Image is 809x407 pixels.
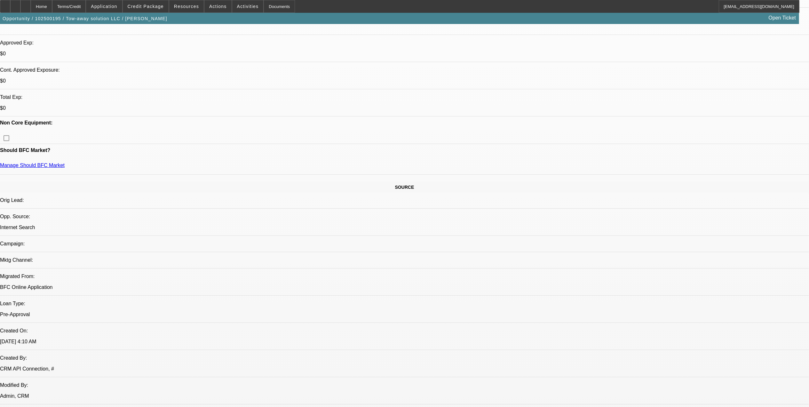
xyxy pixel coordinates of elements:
[204,0,232,12] button: Actions
[209,4,227,9] span: Actions
[91,4,117,9] span: Application
[766,12,798,23] a: Open Ticket
[174,4,199,9] span: Resources
[237,4,259,9] span: Activities
[3,16,167,21] span: Opportunity / 102500195 / Tow-away solution LLC / [PERSON_NAME]
[395,185,414,190] span: SOURCE
[86,0,122,12] button: Application
[123,0,169,12] button: Credit Package
[128,4,164,9] span: Credit Package
[169,0,204,12] button: Resources
[232,0,264,12] button: Activities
